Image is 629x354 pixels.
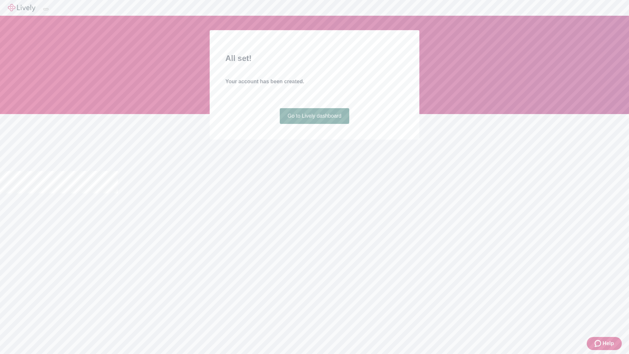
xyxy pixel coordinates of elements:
[8,4,35,12] img: Lively
[602,340,614,347] span: Help
[587,337,622,350] button: Zendesk support iconHelp
[595,340,602,347] svg: Zendesk support icon
[43,8,48,10] button: Log out
[225,78,404,86] h4: Your account has been created.
[280,108,350,124] a: Go to Lively dashboard
[225,52,404,64] h2: All set!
